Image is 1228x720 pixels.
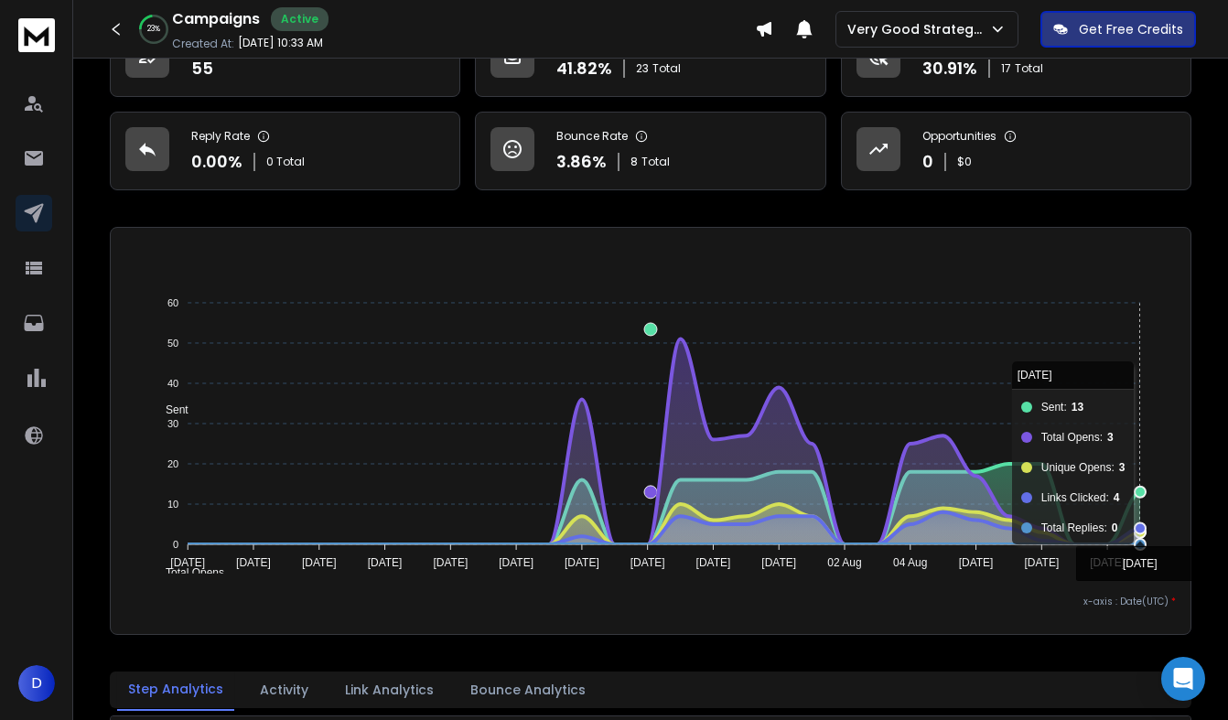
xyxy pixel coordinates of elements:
span: 17 [1001,61,1011,76]
tspan: [DATE] [696,556,731,569]
button: Step Analytics [117,669,234,711]
span: 8 [630,155,638,169]
tspan: [DATE] [433,556,468,569]
button: Link Analytics [334,670,445,710]
p: Bounce Rate [556,129,628,144]
img: logo [18,18,55,52]
tspan: 0 [173,539,178,550]
p: 0 Total [266,155,305,169]
span: Total [652,61,681,76]
p: Opportunities [922,129,996,144]
a: Opportunities0$0 [841,112,1191,190]
a: Bounce Rate3.86%8Total [475,112,825,190]
tspan: [DATE] [630,556,665,569]
p: 3.86 % [556,149,607,175]
p: Reply Rate [191,129,250,144]
button: D [18,665,55,702]
p: 0 [922,149,933,175]
button: Get Free Credits [1040,11,1196,48]
tspan: [DATE] [170,556,205,569]
tspan: 10 [167,499,178,510]
tspan: [DATE] [565,556,599,569]
span: Total [641,155,670,169]
tspan: 20 [167,458,178,469]
a: Reply Rate0.00%0 Total [110,112,460,190]
button: Bounce Analytics [459,670,597,710]
p: 55 [191,56,213,81]
tspan: [DATE] [1025,556,1060,569]
tspan: [DATE] [499,556,533,569]
p: $ 0 [957,155,972,169]
span: Total Opens [152,566,224,579]
tspan: [DATE] [302,556,337,569]
tspan: 60 [167,297,178,308]
tspan: 02 Aug [827,556,861,569]
p: Very Good Strategies [847,20,989,38]
p: 30.91 % [922,56,977,81]
tspan: [DATE] [236,556,271,569]
tspan: [DATE] [761,556,796,569]
p: 0.00 % [191,149,242,175]
div: Open Intercom Messenger [1161,657,1205,701]
p: [DATE] 10:33 AM [238,36,323,50]
p: Created At: [172,37,234,51]
p: 41.82 % [556,56,612,81]
button: Activity [249,670,319,710]
p: Get Free Credits [1079,20,1183,38]
span: 23 [636,61,649,76]
tspan: 40 [167,378,178,389]
tspan: [DATE] [368,556,403,569]
span: Total [1015,61,1043,76]
p: x-axis : Date(UTC) [125,595,1176,608]
tspan: [DATE] [1091,556,1126,569]
p: 23 % [147,24,160,35]
span: Sent [152,403,189,416]
h1: Campaigns [172,8,260,30]
tspan: 50 [167,338,178,349]
tspan: [DATE] [959,556,994,569]
tspan: 30 [167,418,178,429]
tspan: 04 Aug [893,556,927,569]
div: Active [271,7,329,31]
